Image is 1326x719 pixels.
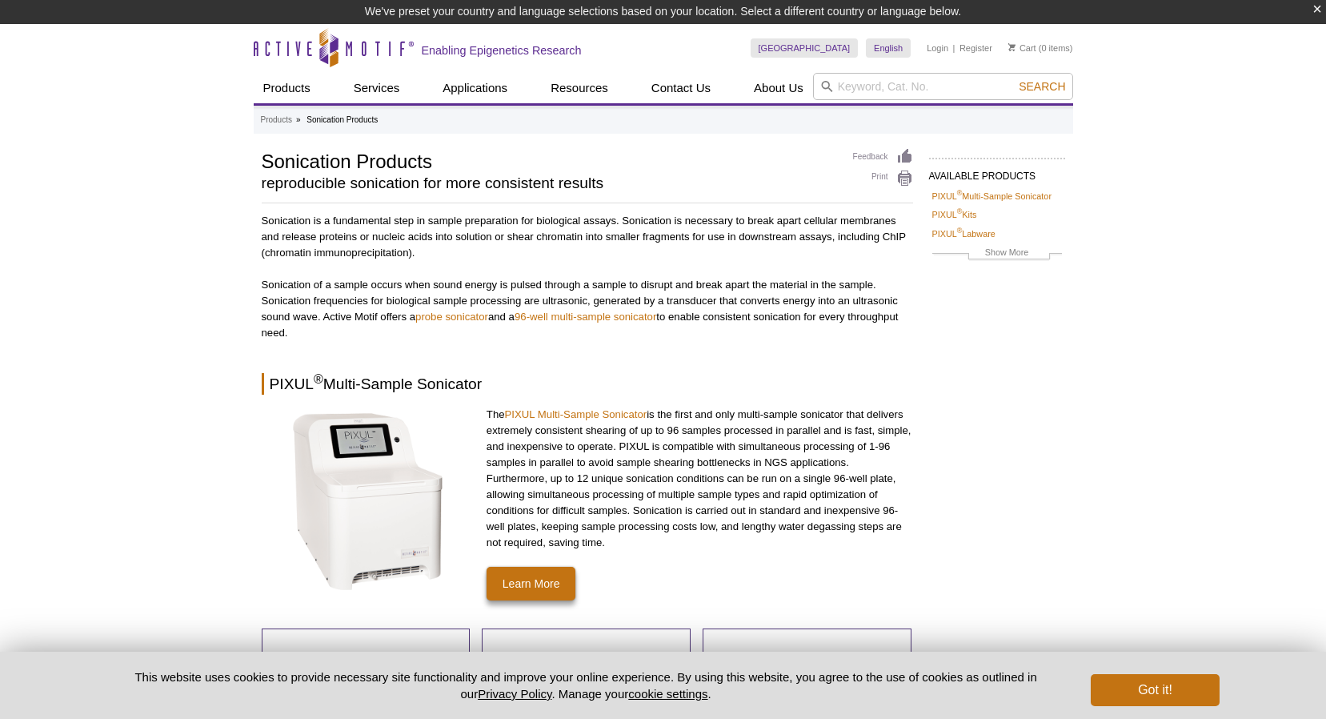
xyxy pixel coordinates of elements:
h2: Enabling Epigenetics Research [422,43,582,58]
a: PIXUL®Labware [932,227,996,241]
a: Resources [541,73,618,103]
a: PIXUL®Multi-Sample Sonicator [278,645,454,700]
sup: ® [957,189,963,197]
li: | [953,38,955,58]
a: Register [959,42,992,54]
a: Contact Us [642,73,720,103]
p: Sonication is a fundamental step in sample preparation for biological assays. Sonication is neces... [262,213,913,261]
span: Search [1019,80,1065,93]
a: Services [344,73,410,103]
a: PIXUL®Kits [932,207,977,222]
p: Sonication of a sample occurs when sound energy is pulsed through a sample to disrupt and break a... [262,277,913,341]
a: [GEOGRAPHIC_DATA] [751,38,859,58]
sup: ® [314,372,323,386]
img: Your Cart [1008,43,1016,51]
a: PIXUL Multi-Sample Sonicator [505,408,647,420]
h2: reproducible sonication for more consistent results [262,176,837,191]
a: 96-well multi-sample sonicator [515,311,656,323]
a: Cart [1008,42,1036,54]
a: Show More [932,245,1062,263]
li: » [296,115,301,124]
sup: ® [329,649,339,665]
a: Print [853,170,913,187]
h2: PIXUL Multi-Sample Sonicator [262,373,913,395]
li: (0 items) [1008,38,1073,58]
p: This website uses cookies to provide necessary site functionality and improve your online experie... [107,669,1065,702]
sup: ® [957,208,963,216]
li: Sonication Products [306,115,378,124]
a: PIXUL®Labware [719,645,847,681]
button: Search [1014,79,1070,94]
a: Feedback [853,148,913,166]
a: Learn More [487,567,576,601]
a: Applications [433,73,517,103]
p: The is the first and only multi-sample sonicator that delivers extremely consistent shearing of u... [487,407,913,551]
h1: Sonication Products [262,148,837,172]
sup: ® [771,649,780,665]
button: Got it! [1091,674,1219,706]
img: Click on the image for more information on the PIXUL Multi-Sample Sonicator. [288,407,448,592]
a: English [866,38,911,58]
sup: ® [957,227,963,235]
a: probe sonicator [415,311,488,323]
a: PIXUL®Multi-Sample Sonicator [932,189,1052,203]
a: PIXUL®Kits [499,645,591,681]
h2: AVAILABLE PRODUCTS [929,158,1065,187]
a: Login [927,42,948,54]
a: About Us [744,73,813,103]
a: Products [261,113,292,127]
a: Products [254,73,320,103]
input: Keyword, Cat. No. [813,73,1073,100]
sup: ® [550,649,559,665]
a: Privacy Policy [478,687,551,701]
button: cookie settings [628,687,707,701]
